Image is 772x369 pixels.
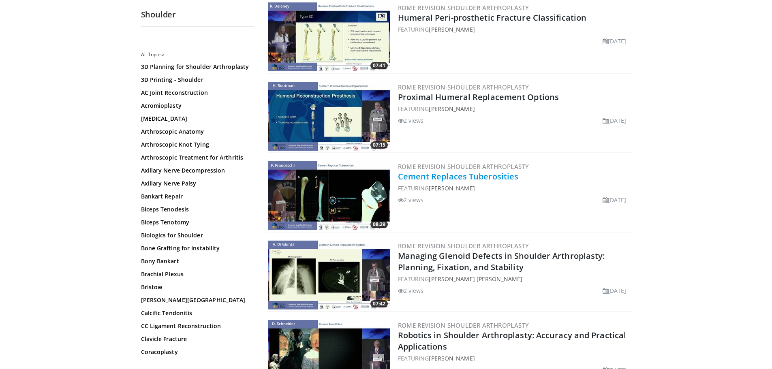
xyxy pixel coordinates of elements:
li: [DATE] [603,196,627,204]
div: FEATURING [398,184,630,192]
div: FEATURING [398,25,630,34]
a: [PERSON_NAME] [429,354,475,362]
a: Biologics for Shoulder [141,231,250,239]
a: 08:29 [268,161,390,230]
a: AC Joint Reconstruction [141,89,250,97]
li: 2 views [398,286,424,295]
div: FEATURING [398,275,630,283]
a: Bone Grafting for Instability [141,244,250,252]
a: Rome Revision Shoulder Arthroplasty [398,162,529,171]
span: 07:41 [370,62,388,69]
span: 07:42 [370,300,388,307]
li: [DATE] [603,116,627,125]
h2: Shoulder [141,9,254,20]
a: Arthroscopic Anatomy [141,128,250,136]
a: Rome Revision Shoulder Arthroplasty [398,242,529,250]
a: Axillary Nerve Palsy [141,179,250,188]
a: 3D Printing - Shoulder [141,76,250,84]
a: Humeral Peri-prosthetic Fracture Classification [398,12,587,23]
a: Bony Bankart [141,257,250,265]
li: 2 views [398,196,424,204]
a: Bristow [141,283,250,291]
a: Brachial Plexus [141,270,250,278]
a: Bankart Repair [141,192,250,200]
a: Biceps Tenodesis [141,205,250,213]
h2: All Topics: [141,51,252,58]
a: [PERSON_NAME][GEOGRAPHIC_DATA] [141,296,250,304]
a: Rome Revision Shoulder Arthroplasty [398,321,529,329]
a: Clavicle Fracture [141,335,250,343]
div: FEATURING [398,354,630,363]
a: Rome Revision Shoulder Arthroplasty [398,4,529,12]
a: 07:41 [268,2,390,71]
a: [PERSON_NAME] [429,105,475,113]
a: Arthroscopic Treatment for Arthritis [141,154,250,162]
a: [PERSON_NAME] [429,184,475,192]
a: Robotics in Shoulder Arthroplasty: Accuracy and Practical Applications [398,330,627,352]
div: FEATURING [398,105,630,113]
span: 07:15 [370,141,388,149]
img: c89197b7-361e-43d5-a86e-0b48a5cfb5ba.300x170_q85_crop-smart_upscale.jpg [268,2,390,71]
a: CC Ligament Reconstruction [141,322,250,330]
a: [PERSON_NAME] [429,26,475,33]
li: 2 views [398,116,424,125]
a: [PERSON_NAME] [PERSON_NAME] [429,275,522,283]
img: 3d690308-9757-4d1f-b0cf-d2daa646b20c.300x170_q85_crop-smart_upscale.jpg [268,82,390,151]
a: Managing Glenoid Defects in Shoulder Arthroplasty: Planning, Fixation, and Stability [398,250,605,273]
li: [DATE] [603,37,627,45]
a: Rome Revision Shoulder Arthroplasty [398,83,529,91]
a: Proximal Humeral Replacement Options [398,92,559,102]
a: 3D Planning for Shoulder Arthroplasty [141,63,250,71]
img: 8042dcb6-8246-440b-96e3-b3fdfd60ef0a.300x170_q85_crop-smart_upscale.jpg [268,161,390,230]
a: 07:42 [268,241,390,309]
img: 20d82a31-24c1-4cf8-8505-f6583b54eaaf.300x170_q85_crop-smart_upscale.jpg [268,241,390,309]
a: Cement Replaces Tuberosities [398,171,519,182]
a: Arthroscopic Knot Tying [141,141,250,149]
span: 08:29 [370,221,388,228]
a: Acromioplasty [141,102,250,110]
a: 07:15 [268,82,390,151]
a: Coracoplasty [141,348,250,356]
a: Axillary Nerve Decompression [141,166,250,175]
li: [DATE] [603,286,627,295]
a: [MEDICAL_DATA] [141,115,250,123]
a: Biceps Tenotomy [141,218,250,226]
a: Calcific Tendonitis [141,309,250,317]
